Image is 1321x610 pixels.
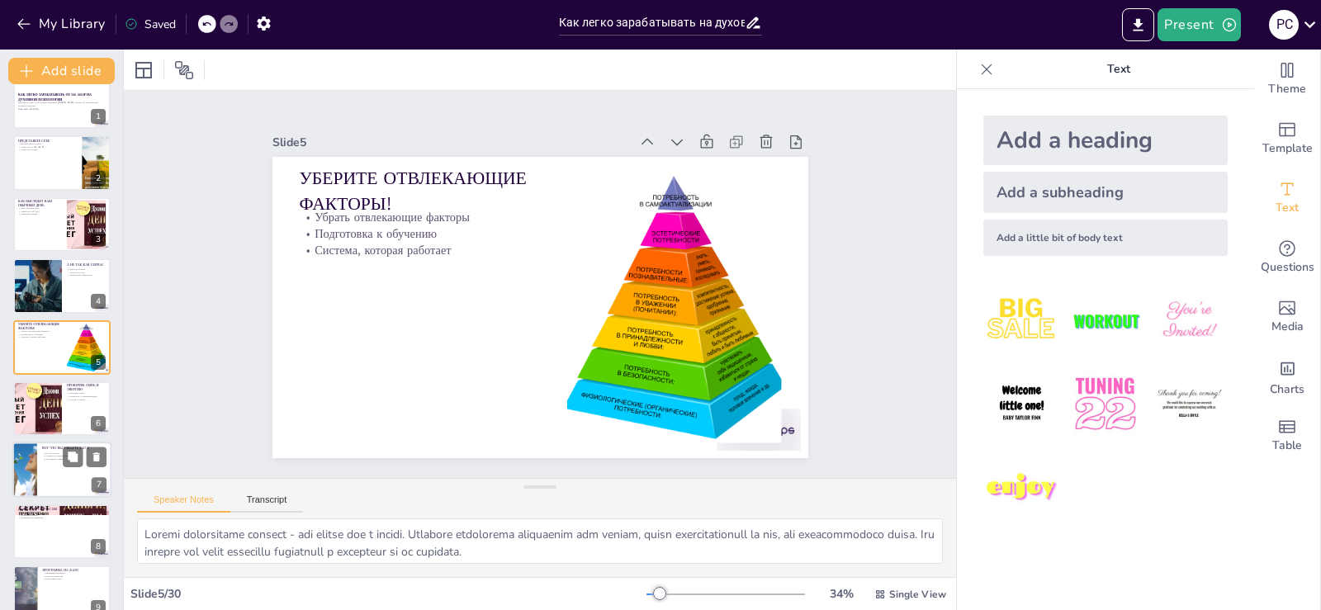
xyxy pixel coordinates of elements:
[557,142,747,315] p: Система, которая работает
[92,478,107,493] div: 7
[91,109,106,124] div: 1
[18,516,106,519] p: Возможности заработка
[568,154,758,328] p: Подготовка к обучению
[1270,381,1304,399] span: Charts
[18,333,62,336] p: Подготовка к обучению
[18,138,82,143] p: ПРЕДСТАВЬТЕ СЕБЕ
[130,586,646,602] div: Slide 5 / 30
[18,148,82,151] p: Помогаете людям
[983,450,1060,527] img: 7.jpeg
[1269,10,1299,40] div: Р С
[8,58,115,84] button: Add slide
[1269,8,1299,41] button: Р С
[1254,50,1320,109] div: Change the overall theme
[1067,282,1143,359] img: 2.jpeg
[42,578,106,581] p: Философия денег
[13,135,111,190] div: 2
[13,381,111,436] div: 6
[983,116,1228,165] div: Add a heading
[67,395,106,398] p: Готовность к трансформации
[67,274,106,277] p: Финансовая зависимость
[18,335,62,338] p: Система, которая работает
[13,320,111,375] div: 5
[1261,258,1314,277] span: Questions
[91,171,106,186] div: 2
[13,197,111,252] div: 3
[18,513,106,517] p: Изменение жизни
[67,262,106,267] p: А НЕ ТАК КАК СЕЙЧАС
[67,392,106,395] p: Проверка связи
[18,144,82,148] p: Заработок от 100 000 ₽
[1254,347,1320,406] div: Add charts and graphs
[12,442,111,499] div: 7
[983,220,1228,256] div: Add a little bit of body text
[983,172,1228,213] div: Add a subheading
[1268,80,1306,98] span: Theme
[91,294,106,309] div: 4
[1151,282,1228,359] img: 3.jpeg
[1254,287,1320,347] div: Add images, graphics, shapes or video
[63,447,83,467] button: Duplicate Slide
[18,210,62,213] p: Заработок за 2 часа
[230,494,304,513] button: Transcript
[983,282,1060,359] img: 1.jpeg
[67,383,106,392] p: ПРОВЕРИМ СВЯЗЬ И ЭНЕРГИЮ
[42,571,106,575] p: Программа вебинара
[1122,8,1154,41] button: Export to PowerPoint
[13,74,111,129] div: 1
[91,416,106,431] div: 6
[559,11,746,35] input: Insert title
[91,232,106,247] div: 3
[1262,139,1313,158] span: Template
[91,539,106,554] div: 8
[13,258,111,313] div: 4
[1254,168,1320,228] div: Add text boxes
[18,199,62,208] p: КАК ВЫГЛЯДИТ ВАШ ОБЫЧНЫЙ ДЕНЬ
[1067,366,1143,442] img: 5.jpeg
[564,205,840,456] div: Slide 5
[983,366,1060,442] img: 4.jpeg
[137,494,230,513] button: Speaker Notes
[1276,199,1299,217] span: Text
[1271,318,1304,336] span: Media
[18,329,62,333] p: Убрать отвлекающие факторы
[580,167,769,340] p: Убрать отвлекающие факторы
[42,455,107,458] p: Создание духовного центра
[18,206,62,210] p: Ваш обычный день
[585,174,798,372] p: УБЕРИТЕ ОТВЛЕКАЮЩИЕ ФАКТОРЫ!
[12,11,112,37] button: My Library
[1254,109,1320,168] div: Add ready made slides
[889,588,946,601] span: Single View
[125,17,176,32] div: Saved
[13,504,111,559] div: 8
[91,355,106,370] div: 5
[42,446,107,451] p: ВОТ ЧТО ВЫ УЗНАЕТЕ [DATE]
[1254,228,1320,287] div: Get real-time input from your audience
[18,93,92,102] strong: КАК ЛЕГКО ЗАРАБАТЫВАТЬ ОТ 100 000 ₽ НА ДУХОВНОЙ ПСИХОЛОГИИ
[18,322,62,331] p: УБЕРИТЕ ОТВЛЕКАЮЩИЕ ФАКТОРЫ!
[1272,437,1302,455] span: Table
[137,518,943,564] textarea: Loremi dolorsitame consect - adi elitse doe t incidi. Utlabore etdolorema aliquaenim adm veniam, ...
[1000,50,1238,89] p: Text
[67,268,106,272] p: Обычная рутина
[42,458,107,461] p: Свободный график
[18,142,82,145] p: Вы работаете из дома
[18,506,106,511] p: ДАЖЕ ЕСЛИ СЕЙЧАС ВЫ
[1151,366,1228,442] img: 6.jpeg
[42,568,106,573] p: ПРОГРАММА НА [DATE]
[87,447,107,467] button: Delete Slide
[18,510,106,513] p: Преодоление страхов
[67,271,106,274] p: Стресс и злость
[42,452,107,455] p: Что вы узнаете
[18,102,106,107] p: Работая из дома со свободным графиком. [PERSON_NAME], Эксперт по монетизации духовных практик.
[174,60,194,80] span: Position
[821,586,861,602] div: 34 %
[18,107,106,111] p: Generated with [URL]
[1158,8,1240,41] button: Present
[67,398,106,401] p: Устали от найма
[1254,406,1320,466] div: Add a table
[130,57,157,83] div: Layout
[42,575,106,578] p: Секреты заработка
[18,213,62,216] p: Свободное время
